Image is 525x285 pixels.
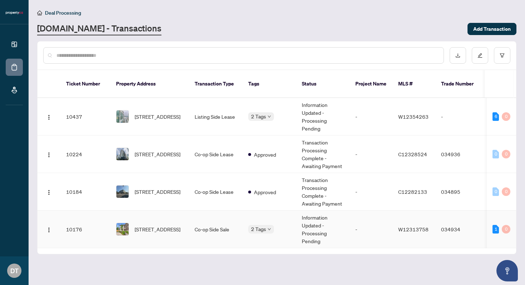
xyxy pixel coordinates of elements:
[46,190,52,195] img: Logo
[350,173,392,211] td: -
[502,150,510,158] div: 0
[60,98,110,136] td: 10437
[6,11,23,15] img: logo
[502,187,510,196] div: 0
[296,98,350,136] td: Information Updated - Processing Pending
[472,47,488,64] button: edit
[43,186,55,197] button: Logo
[398,226,429,232] span: W12313758
[43,111,55,122] button: Logo
[43,223,55,235] button: Logo
[10,266,19,276] span: DT
[60,173,110,211] td: 10184
[46,227,52,233] img: Logo
[267,227,271,231] span: down
[135,113,180,121] span: [STREET_ADDRESS]
[435,98,485,136] td: -
[189,211,242,248] td: Co-op Side Sale
[135,150,180,158] span: [STREET_ADDRESS]
[350,98,392,136] td: -
[254,151,276,158] span: Approved
[492,187,499,196] div: 0
[189,173,242,211] td: Co-op Side Lease
[473,23,511,35] span: Add Transaction
[46,152,52,158] img: Logo
[494,47,510,64] button: filter
[435,70,485,98] th: Trade Number
[496,260,518,281] button: Open asap
[350,136,392,173] td: -
[60,70,110,98] th: Ticket Number
[350,211,392,248] td: -
[60,136,110,173] td: 10224
[398,151,427,157] span: C12328524
[435,136,485,173] td: 034936
[46,114,52,120] img: Logo
[492,225,499,234] div: 1
[500,53,505,58] span: filter
[455,53,460,58] span: download
[350,70,392,98] th: Project Name
[467,23,516,35] button: Add Transaction
[60,211,110,248] td: 10176
[116,223,129,235] img: thumbnail-img
[116,110,129,123] img: thumbnail-img
[398,113,429,120] span: W12354263
[45,10,81,16] span: Deal Processing
[502,112,510,121] div: 0
[189,70,242,98] th: Transaction Type
[435,211,485,248] td: 034934
[242,70,296,98] th: Tags
[110,70,189,98] th: Property Address
[251,112,266,121] span: 2 Tags
[189,136,242,173] td: Co-op Side Lease
[189,98,242,136] td: Listing Side Lease
[116,148,129,160] img: thumbnail-img
[37,23,161,35] a: [DOMAIN_NAME] - Transactions
[435,173,485,211] td: 034895
[267,115,271,118] span: down
[492,150,499,158] div: 0
[296,173,350,211] td: Transaction Processing Complete - Awaiting Payment
[477,53,482,58] span: edit
[392,70,435,98] th: MLS #
[43,148,55,160] button: Logo
[450,47,466,64] button: download
[254,188,276,196] span: Approved
[296,211,350,248] td: Information Updated - Processing Pending
[296,136,350,173] td: Transaction Processing Complete - Awaiting Payment
[37,10,42,15] span: home
[296,70,350,98] th: Status
[251,225,266,233] span: 2 Tags
[492,112,499,121] div: 6
[502,225,510,234] div: 0
[398,188,427,195] span: C12282133
[135,225,180,233] span: [STREET_ADDRESS]
[116,186,129,198] img: thumbnail-img
[135,188,180,196] span: [STREET_ADDRESS]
